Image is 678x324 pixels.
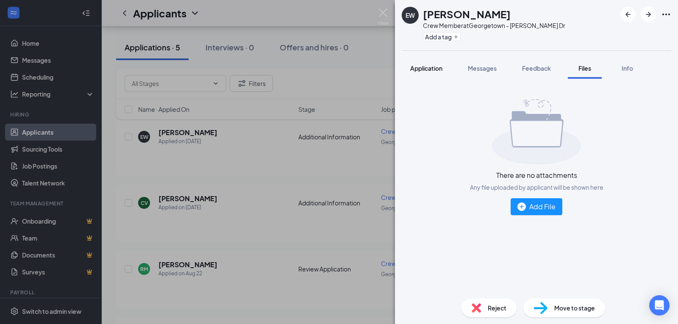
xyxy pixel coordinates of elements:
[517,201,556,212] div: Add File
[410,64,442,72] span: Application
[554,303,595,313] span: Move to stage
[511,198,562,215] button: Add File
[578,64,591,72] span: Files
[453,34,458,39] svg: Plus
[423,21,565,30] div: Crew Member at Georgetown - [PERSON_NAME] Dr
[406,11,415,19] div: EW
[641,7,656,22] button: ArrowRight
[643,9,653,19] svg: ArrowRight
[423,32,461,41] button: PlusAdd a tag
[522,64,551,72] span: Feedback
[496,171,577,180] div: There are no attachments
[468,64,497,72] span: Messages
[661,9,671,19] svg: Ellipses
[470,183,603,191] div: Any file uploaded by applicant will be shown here
[620,7,636,22] button: ArrowLeftNew
[622,64,633,72] span: Info
[623,9,633,19] svg: ArrowLeftNew
[488,303,506,313] span: Reject
[423,7,511,21] h1: [PERSON_NAME]
[649,295,670,316] div: Open Intercom Messenger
